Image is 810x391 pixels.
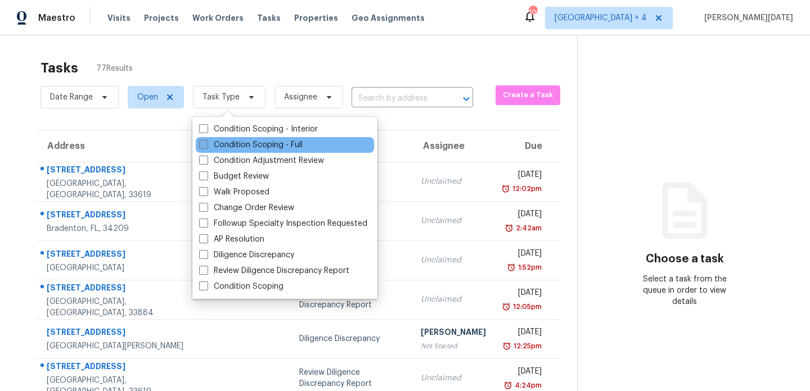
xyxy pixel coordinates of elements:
[199,265,349,276] label: Review Diligence Discrepancy Report
[47,164,198,178] div: [STREET_ADDRESS]
[199,218,367,229] label: Followup Specialty Inspection Requested
[646,253,724,265] h3: Choose a task
[412,130,495,162] th: Assignee
[47,248,198,262] div: [STREET_ADDRESS]
[96,63,133,74] span: 77 Results
[47,361,198,375] div: [STREET_ADDRESS]
[199,155,324,166] label: Condition Adjustment Review
[47,296,198,319] div: [GEOGRAPHIC_DATA], [GEOGRAPHIC_DATA], 33884
[511,340,542,352] div: 12:25pm
[47,282,198,296] div: [STREET_ADDRESS]
[503,380,512,391] img: Overdue Alarm Icon
[199,249,294,261] label: Diligence Discrepancy
[511,301,542,312] div: 12:05pm
[507,262,516,273] img: Overdue Alarm Icon
[202,92,240,103] span: Task Type
[199,234,264,245] label: AP Resolution
[421,254,486,266] div: Unclaimed
[458,91,474,107] button: Open
[47,178,198,201] div: [GEOGRAPHIC_DATA], [GEOGRAPHIC_DATA], 33619
[299,333,403,344] div: Diligence Discrepancy
[421,372,486,384] div: Unclaimed
[284,92,317,103] span: Assignee
[496,85,560,105] button: Create a Task
[504,326,541,340] div: [DATE]
[137,92,158,103] span: Open
[700,12,793,24] span: [PERSON_NAME][DATE]
[199,187,269,198] label: Walk Proposed
[516,262,542,273] div: 1:52pm
[504,208,541,222] div: [DATE]
[529,7,537,18] div: 100
[504,366,541,380] div: [DATE]
[299,367,403,389] div: Review Diligence Discrepancy Report
[299,288,403,311] div: Review Diligence Discrepancy Report
[510,183,542,194] div: 12:02pm
[50,92,93,103] span: Date Range
[495,130,559,162] th: Due
[47,209,198,223] div: [STREET_ADDRESS]
[502,301,511,312] img: Overdue Alarm Icon
[192,12,244,24] span: Work Orders
[144,12,179,24] span: Projects
[257,14,281,22] span: Tasks
[38,12,75,24] span: Maestro
[199,202,294,213] label: Change Order Review
[421,294,486,305] div: Unclaimed
[199,171,269,182] label: Budget Review
[107,12,130,24] span: Visits
[199,281,283,292] label: Condition Scoping
[352,90,442,107] input: Search by address
[504,169,541,183] div: [DATE]
[40,62,78,74] h2: Tasks
[421,176,486,187] div: Unclaimed
[352,12,425,24] span: Geo Assignments
[47,326,198,340] div: [STREET_ADDRESS]
[47,340,198,352] div: [GEOGRAPHIC_DATA][PERSON_NAME]
[421,340,486,352] div: Not Started
[421,326,486,340] div: [PERSON_NAME]
[421,215,486,226] div: Unclaimed
[504,248,541,262] div: [DATE]
[47,262,198,274] div: [GEOGRAPHIC_DATA]
[199,124,318,135] label: Condition Scoping - Interior
[505,222,514,234] img: Overdue Alarm Icon
[501,89,555,102] span: Create a Task
[514,222,542,234] div: 2:42am
[501,183,510,194] img: Overdue Alarm Icon
[36,130,207,162] th: Address
[631,274,739,307] div: Select a task from the queue in order to view details
[504,287,541,301] div: [DATE]
[47,223,198,234] div: Bradenton, FL, 34209
[512,380,542,391] div: 4:24pm
[199,139,303,151] label: Condition Scoping - Full
[294,12,338,24] span: Properties
[555,12,647,24] span: [GEOGRAPHIC_DATA] + 4
[502,340,511,352] img: Overdue Alarm Icon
